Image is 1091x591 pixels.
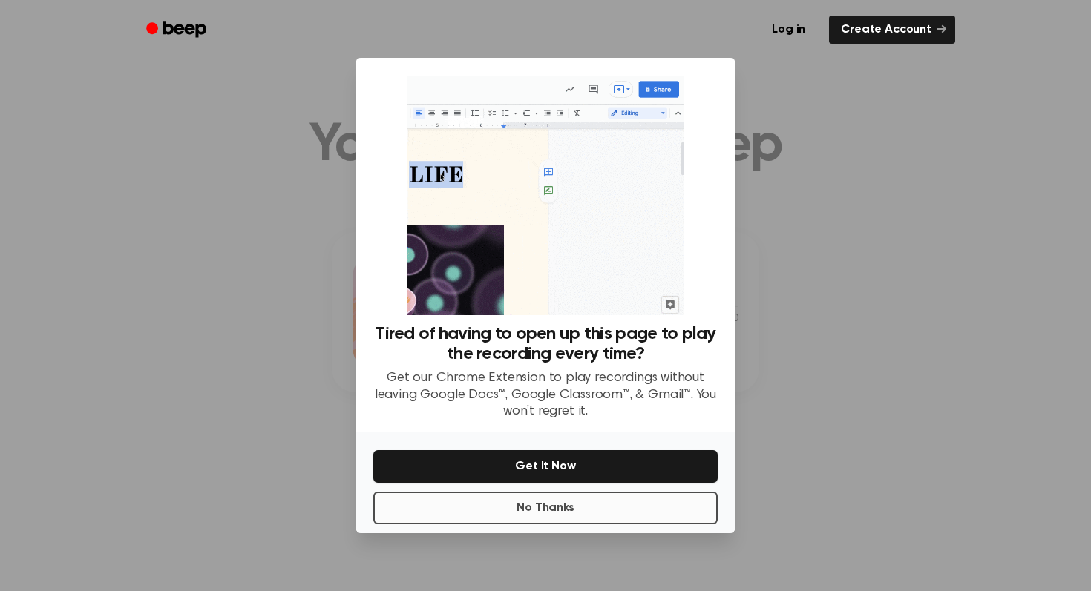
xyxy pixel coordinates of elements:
h3: Tired of having to open up this page to play the recording every time? [373,324,718,364]
img: Beep extension in action [407,76,683,315]
a: Create Account [829,16,955,44]
a: Beep [136,16,220,44]
button: Get It Now [373,450,718,483]
p: Get our Chrome Extension to play recordings without leaving Google Docs™, Google Classroom™, & Gm... [373,370,718,420]
button: No Thanks [373,492,718,524]
a: Log in [757,13,820,47]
